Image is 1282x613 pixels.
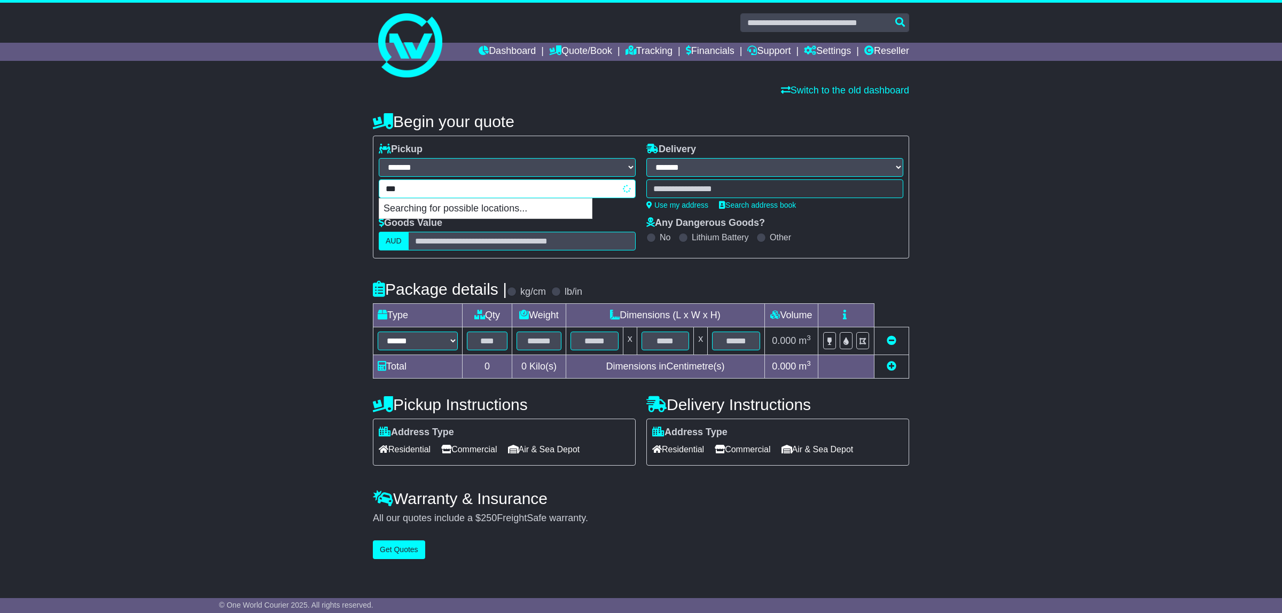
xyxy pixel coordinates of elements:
[646,144,696,155] label: Delivery
[508,441,580,458] span: Air & Sea Depot
[799,361,811,372] span: m
[373,396,636,413] h4: Pickup Instructions
[623,327,637,355] td: x
[565,286,582,298] label: lb/in
[715,441,770,458] span: Commercial
[772,335,796,346] span: 0.000
[781,85,909,96] a: Switch to the old dashboard
[373,304,463,327] td: Type
[770,232,791,242] label: Other
[692,232,749,242] label: Lithium Battery
[373,490,909,507] h4: Warranty & Insurance
[219,601,373,609] span: © One World Courier 2025. All rights reserved.
[379,217,442,229] label: Goods Value
[566,355,764,379] td: Dimensions in Centimetre(s)
[463,355,512,379] td: 0
[660,232,670,242] label: No
[481,513,497,523] span: 250
[379,441,431,458] span: Residential
[781,441,854,458] span: Air & Sea Depot
[373,280,507,298] h4: Package details |
[566,304,764,327] td: Dimensions (L x W x H)
[799,335,811,346] span: m
[626,43,673,61] a: Tracking
[379,199,592,219] p: Searching for possible locations...
[646,201,708,209] a: Use my address
[379,232,409,250] label: AUD
[747,43,791,61] a: Support
[887,361,896,372] a: Add new item
[549,43,612,61] a: Quote/Book
[719,201,796,209] a: Search address book
[373,113,909,130] h4: Begin your quote
[646,217,765,229] label: Any Dangerous Goods?
[441,441,497,458] span: Commercial
[379,179,636,198] typeahead: Please provide city
[479,43,536,61] a: Dashboard
[652,441,704,458] span: Residential
[512,355,566,379] td: Kilo(s)
[646,396,909,413] h4: Delivery Instructions
[379,427,454,438] label: Address Type
[379,144,423,155] label: Pickup
[652,427,728,438] label: Address Type
[373,540,425,559] button: Get Quotes
[804,43,851,61] a: Settings
[887,335,896,346] a: Remove this item
[807,334,811,342] sup: 3
[686,43,734,61] a: Financials
[694,327,708,355] td: x
[373,355,463,379] td: Total
[520,286,546,298] label: kg/cm
[521,361,527,372] span: 0
[807,359,811,367] sup: 3
[373,513,909,524] div: All our quotes include a $ FreightSafe warranty.
[764,304,818,327] td: Volume
[512,304,566,327] td: Weight
[463,304,512,327] td: Qty
[772,361,796,372] span: 0.000
[864,43,909,61] a: Reseller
